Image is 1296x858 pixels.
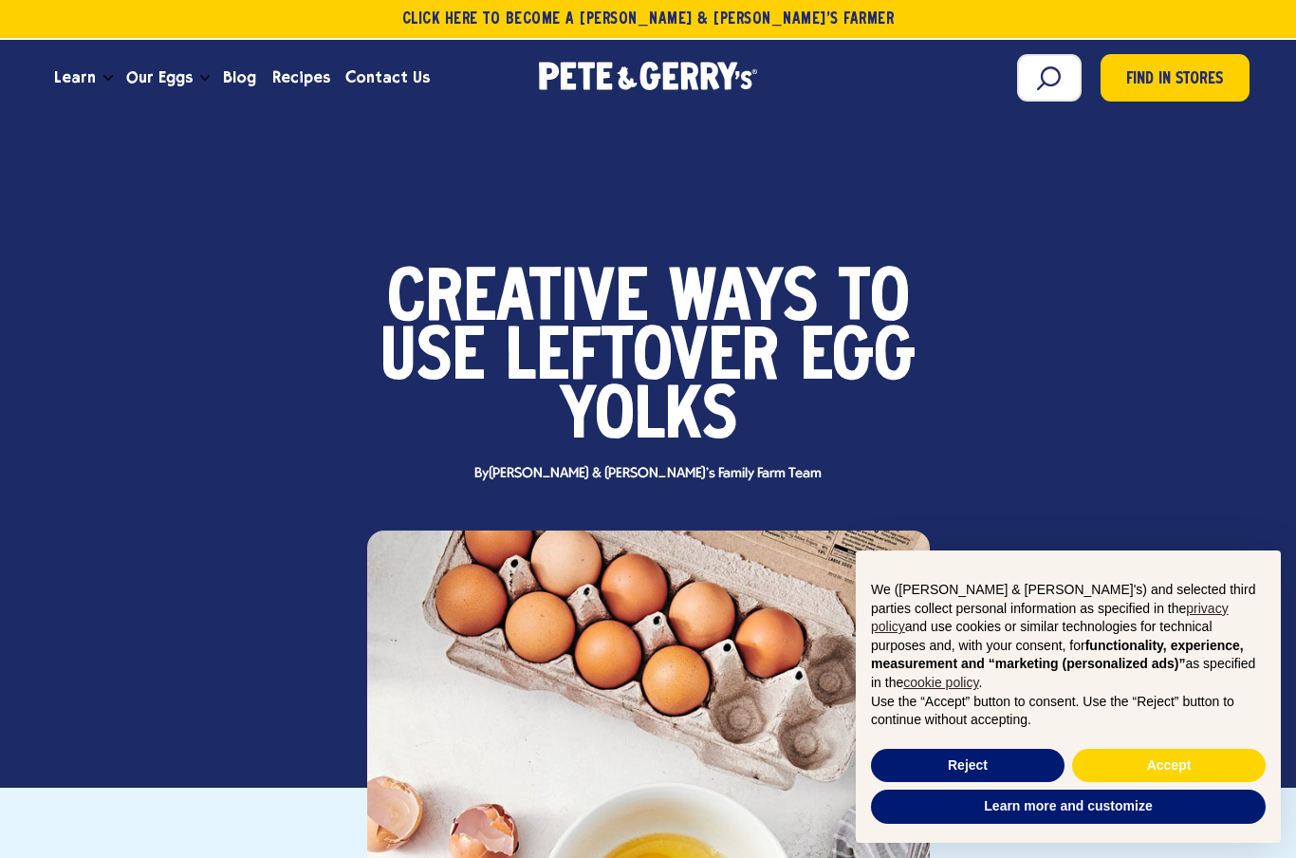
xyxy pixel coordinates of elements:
[1126,67,1223,93] span: Find in Stores
[54,65,96,89] span: Learn
[338,52,437,103] a: Contact Us
[841,535,1296,858] div: Notice
[46,52,103,103] a: Learn
[489,466,822,481] span: [PERSON_NAME] & [PERSON_NAME]'s Family Farm Team
[1072,749,1266,783] button: Accept
[119,52,200,103] a: Our Eggs
[103,75,113,82] button: Open the dropdown menu for Learn
[903,675,978,690] a: cookie policy
[265,52,338,103] a: Recipes
[839,271,910,330] span: to
[380,330,485,389] span: Use
[560,389,737,448] span: Yolks
[223,65,256,89] span: Blog
[1101,54,1250,102] a: Find in Stores
[272,65,330,89] span: Recipes
[200,75,210,82] button: Open the dropdown menu for Our Eggs
[871,749,1065,783] button: Reject
[871,693,1266,730] p: Use the “Accept” button to consent. Use the “Reject” button to continue without accepting.
[215,52,264,103] a: Blog
[345,65,430,89] span: Contact Us
[465,467,831,481] span: By
[871,581,1266,693] p: We ([PERSON_NAME] & [PERSON_NAME]'s) and selected third parties collect personal information as s...
[1017,54,1082,102] input: Search
[669,271,818,330] span: Ways
[800,330,916,389] span: Egg
[387,271,648,330] span: Creative
[126,65,193,89] span: Our Eggs
[871,790,1266,824] button: Learn more and customize
[506,330,779,389] span: Leftover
